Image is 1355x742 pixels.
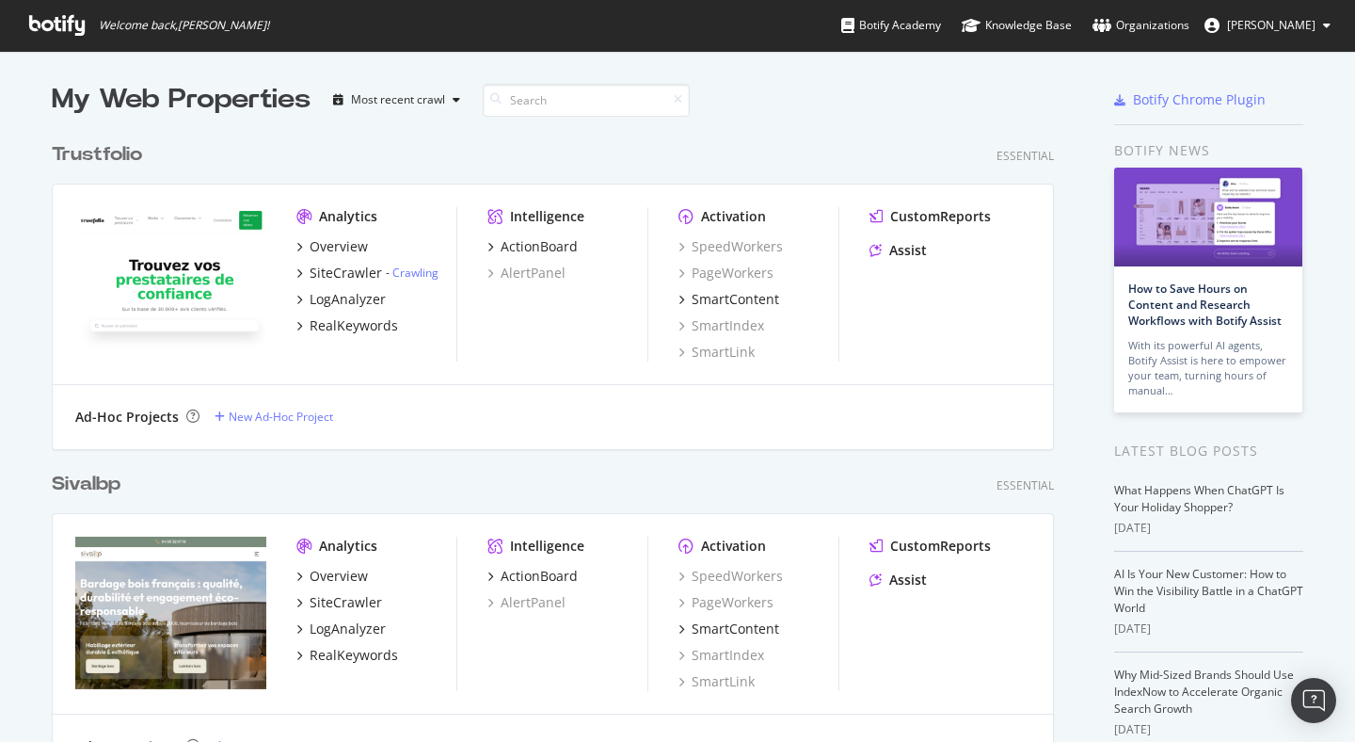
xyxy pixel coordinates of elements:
[1114,441,1303,461] div: Latest Blog Posts
[678,343,755,362] a: SmartLink
[869,571,927,589] a: Assist
[99,18,269,33] span: Welcome back, [PERSON_NAME] !
[510,207,584,226] div: Intelligence
[310,237,368,256] div: Overview
[1133,90,1266,109] div: Botify Chrome Plugin
[510,537,584,556] div: Intelligence
[1114,520,1303,537] div: [DATE]
[296,646,398,665] a: RealKeywords
[841,16,941,35] div: Botify Academy
[890,207,991,226] div: CustomReports
[52,471,120,498] div: Sivalbp
[692,620,779,638] div: SmartContent
[1227,17,1315,33] span: Olivier Job
[310,620,386,638] div: LogAnalyzer
[1114,667,1294,717] a: Why Mid-Sized Brands Should Use IndexNow to Accelerate Organic Search Growth
[75,207,266,360] img: trustfolio.co
[52,471,128,498] a: Sivalbp
[501,567,578,586] div: ActionBoard
[483,84,690,117] input: Search
[1291,678,1336,723] div: Open Intercom Messenger
[310,316,398,335] div: RealKeywords
[1128,338,1288,398] div: With its powerful AI agents, Botify Assist is here to empower your team, turning hours of manual…
[1189,10,1346,40] button: [PERSON_NAME]
[1128,281,1282,329] a: How to Save Hours on Content and Research Workflows with Botify Assist
[996,148,1054,164] div: Essential
[296,593,382,612] a: SiteCrawler
[319,207,377,226] div: Analytics
[1114,566,1303,616] a: AI Is Your New Customer: How to Win the Visibility Battle in a ChatGPT World
[678,620,779,638] a: SmartContent
[1114,721,1303,738] div: [DATE]
[962,16,1072,35] div: Knowledge Base
[1114,140,1303,161] div: Botify news
[310,646,398,665] div: RealKeywords
[996,477,1054,493] div: Essential
[310,264,382,282] div: SiteCrawler
[326,85,468,115] button: Most recent crawl
[692,290,779,309] div: SmartContent
[75,408,179,427] div: Ad-Hoc Projects
[487,593,566,612] a: AlertPanel
[1092,16,1189,35] div: Organizations
[310,290,386,309] div: LogAnalyzer
[310,593,382,612] div: SiteCrawler
[52,81,311,119] div: My Web Properties
[487,567,578,586] a: ActionBoard
[1114,621,1303,637] div: [DATE]
[487,264,566,282] a: AlertPanel
[678,290,779,309] a: SmartContent
[678,672,755,691] a: SmartLink
[678,316,764,335] a: SmartIndex
[229,409,333,425] div: New Ad-Hoc Project
[501,237,578,256] div: ActionBoard
[75,537,266,689] img: sivalbp.fr
[296,316,398,335] a: RealKeywords
[386,265,438,281] div: -
[392,265,438,281] a: Crawling
[296,237,368,256] a: Overview
[351,94,445,105] div: Most recent crawl
[869,241,927,260] a: Assist
[889,241,927,260] div: Assist
[215,409,333,425] a: New Ad-Hoc Project
[678,264,773,282] a: PageWorkers
[487,237,578,256] a: ActionBoard
[319,537,377,556] div: Analytics
[678,237,783,256] a: SpeedWorkers
[1114,482,1284,515] a: What Happens When ChatGPT Is Your Holiday Shopper?
[296,567,368,586] a: Overview
[52,141,150,169] a: Trustfolio
[296,264,438,282] a: SiteCrawler- Crawling
[869,537,991,556] a: CustomReports
[1114,90,1266,109] a: Botify Chrome Plugin
[701,537,766,556] div: Activation
[296,290,386,309] a: LogAnalyzer
[296,620,386,638] a: LogAnalyzer
[678,567,783,586] a: SpeedWorkers
[701,207,766,226] div: Activation
[890,537,991,556] div: CustomReports
[310,567,368,586] div: Overview
[869,207,991,226] a: CustomReports
[52,141,142,169] div: Trustfolio
[1114,168,1302,266] img: How to Save Hours on Content and Research Workflows with Botify Assist
[889,571,927,589] div: Assist
[678,593,773,612] a: PageWorkers
[678,646,764,665] a: SmartIndex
